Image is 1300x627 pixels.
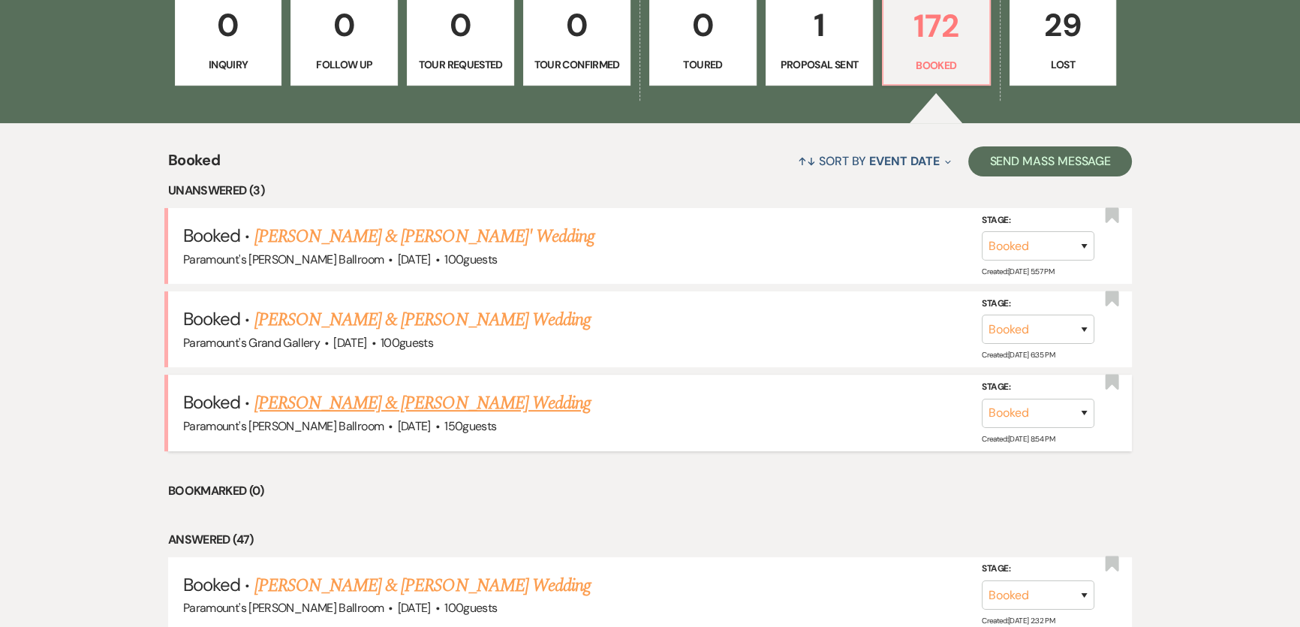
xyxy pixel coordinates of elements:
p: Inquiry [185,56,272,73]
label: Stage: [982,213,1094,229]
li: Answered (47) [168,530,1132,550]
span: Paramount's [PERSON_NAME] Ballroom [183,418,384,434]
label: Stage: [982,379,1094,396]
span: Booked [183,224,240,247]
label: Stage: [982,296,1094,312]
span: Created: [DATE] 2:32 PM [982,616,1055,625]
span: 100 guests [444,252,497,267]
span: Event Date [869,153,939,169]
span: [DATE] [333,335,366,351]
label: Stage: [982,561,1094,577]
li: Bookmarked (0) [168,481,1132,501]
span: Booked [183,307,240,330]
span: Booked [183,390,240,414]
p: Follow Up [300,56,388,73]
p: Toured [659,56,747,73]
p: Tour Requested [417,56,504,73]
span: Created: [DATE] 6:35 PM [982,350,1055,360]
span: 100 guests [381,335,433,351]
span: 150 guests [444,418,496,434]
span: Paramount's [PERSON_NAME] Ballroom [183,600,384,616]
a: [PERSON_NAME] & [PERSON_NAME] Wedding [254,572,591,599]
span: ↑↓ [798,153,816,169]
span: [DATE] [398,418,431,434]
a: [PERSON_NAME] & [PERSON_NAME] Wedding [254,306,591,333]
a: [PERSON_NAME] & [PERSON_NAME]' Wedding [254,223,595,250]
span: Created: [DATE] 5:57 PM [982,267,1054,276]
span: Created: [DATE] 8:54 PM [982,434,1055,444]
span: Booked [183,573,240,596]
p: Booked [892,57,980,74]
span: [DATE] [398,600,431,616]
p: Proposal Sent [775,56,863,73]
p: Lost [1019,56,1107,73]
p: Tour Confirmed [533,56,621,73]
span: Paramount's Grand Gallery [183,335,320,351]
button: Send Mass Message [968,146,1132,176]
button: Sort By Event Date [792,141,957,181]
a: [PERSON_NAME] & [PERSON_NAME] Wedding [254,390,591,417]
span: [DATE] [398,252,431,267]
span: Paramount's [PERSON_NAME] Ballroom [183,252,384,267]
p: 172 [892,1,980,51]
span: 100 guests [444,600,497,616]
span: Booked [168,149,220,181]
li: Unanswered (3) [168,181,1132,200]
